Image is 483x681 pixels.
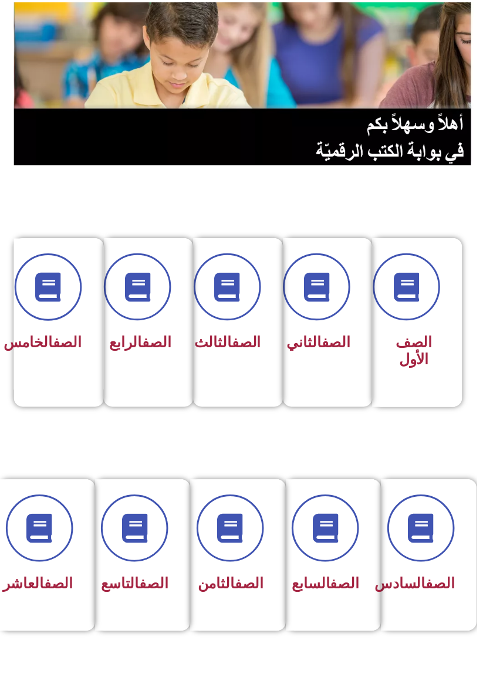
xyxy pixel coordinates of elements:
span: التاسع [102,582,170,599]
span: الثامن [200,582,267,599]
span: الخامس [4,338,83,355]
span: الرابع [110,338,173,355]
span: السابع [295,582,363,599]
a: الصف [45,582,74,599]
span: الثالث [197,338,264,355]
a: الصف [238,582,267,599]
a: الصف [235,338,264,355]
a: الصف [431,582,460,599]
span: الصف الأول [400,338,437,372]
a: الصف [141,582,170,599]
a: الصف [144,338,173,355]
a: الصف [334,582,363,599]
span: الثاني [290,338,354,355]
span: السادس [379,582,460,599]
span: العاشر [3,582,74,599]
a: الصف [325,338,354,355]
a: الصف [53,338,83,355]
